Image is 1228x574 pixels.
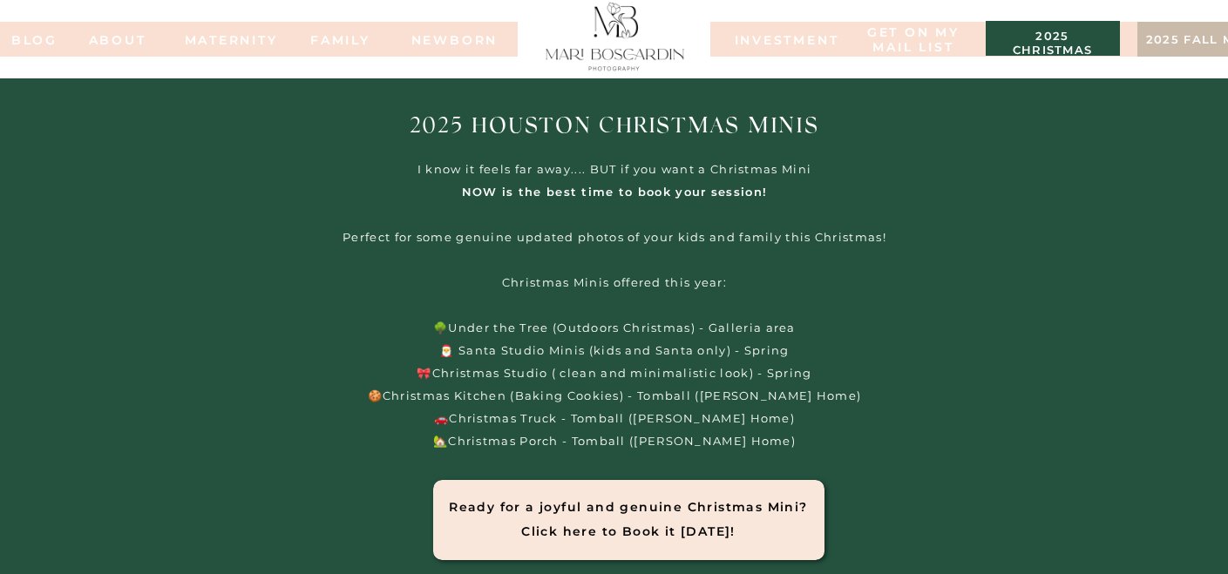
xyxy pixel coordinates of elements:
a: 2025 christmas minis [994,30,1111,47]
a: MATERNITY [185,33,254,45]
a: ABOUT [70,33,166,45]
h1: 2025 Houston Christmas Minis [348,111,881,149]
a: Ready for a joyful and genuine Christmas Mini?Click here to Book it [DATE]! [445,495,812,523]
a: NEWBORN [405,33,505,45]
a: Get on my MAIL list [865,25,963,56]
a: INVESTMENT [735,33,822,45]
b: NOW is the best time to book your session! [462,185,768,199]
a: FAMILy [306,33,376,45]
h1: Ready for a joyful and genuine Christmas Mini? Click here to Book it [DATE]! [445,495,812,523]
p: I know it feels far away.... BUT if you want a Christmas Mini Perfect for some genuine updated ph... [299,158,931,442]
